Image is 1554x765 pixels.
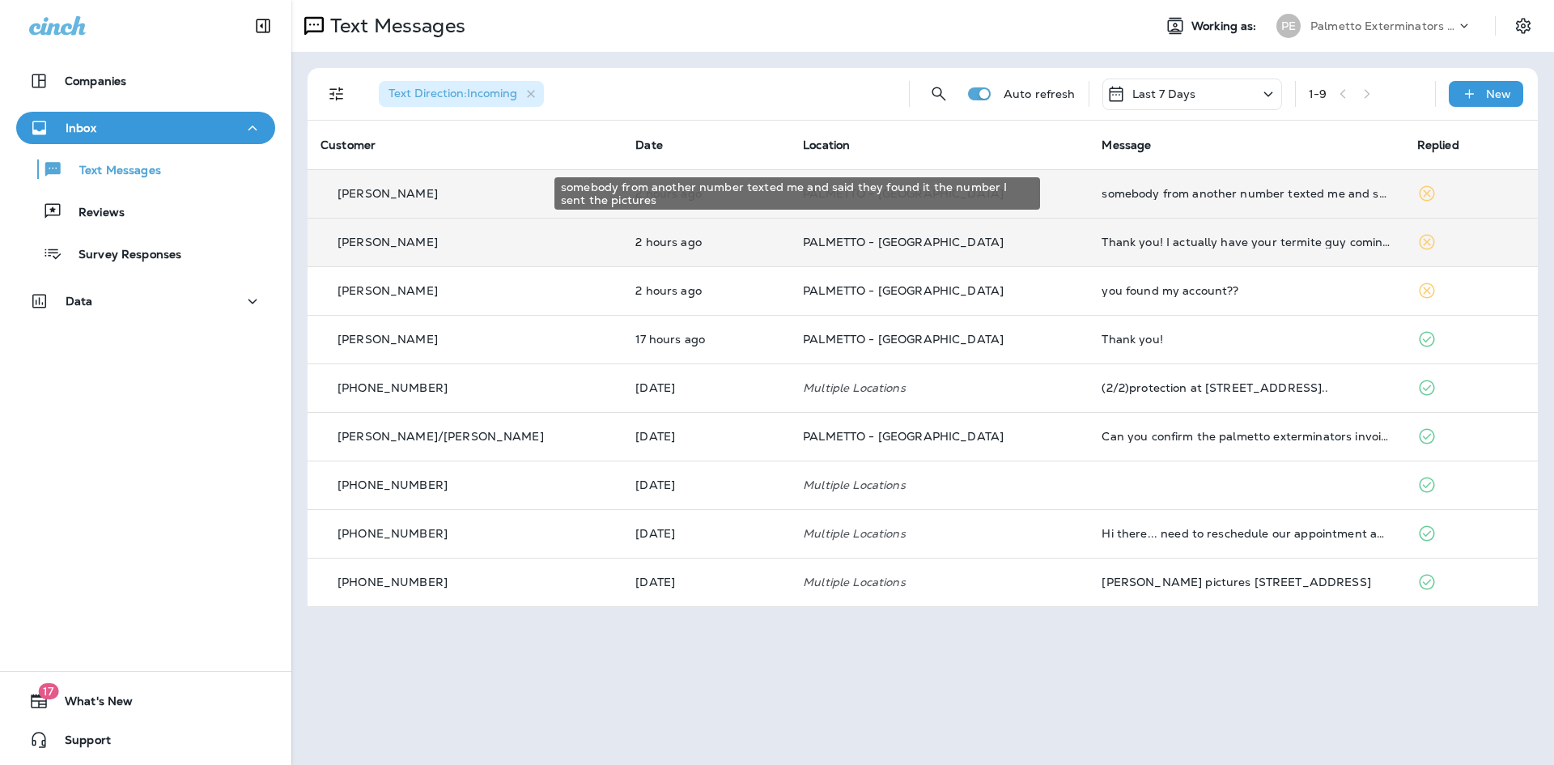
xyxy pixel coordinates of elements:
[1102,236,1391,249] div: Thank you! I actually have your termite guy coming tomorrow to do an estimate for termite protect...
[1191,19,1260,33] span: Working as:
[1102,430,1391,443] div: Can you confirm the palmetto exterminators invoice for 146 River Green Pl was paid?
[1509,11,1538,40] button: Settings
[1132,87,1196,100] p: Last 7 Days
[1309,87,1327,100] div: 1 - 9
[1310,19,1456,32] p: Palmetto Exterminators LLC
[803,235,1004,249] span: PALMETTO - [GEOGRAPHIC_DATA]
[16,685,275,717] button: 17What's New
[635,576,777,589] p: Aug 28, 2025 04:41 PM
[803,576,1076,589] p: Multiple Locations
[338,333,438,346] p: [PERSON_NAME]
[1417,138,1459,152] span: Replied
[49,733,111,753] span: Support
[240,10,286,42] button: Collapse Sidebar
[338,236,438,249] p: [PERSON_NAME]
[338,187,438,200] p: [PERSON_NAME]
[803,283,1004,298] span: PALMETTO - [GEOGRAPHIC_DATA]
[554,177,1040,210] div: somebody from another number texted me and said they found it the number I sent the pictures
[38,683,58,699] span: 17
[1102,138,1151,152] span: Message
[321,78,353,110] button: Filters
[1486,87,1511,100] p: New
[1004,87,1076,100] p: Auto refresh
[635,236,777,249] p: Sep 4, 2025 08:40 AM
[1102,381,1391,394] div: (2/2)protection at 8610 Windsor Hill blvd, North Charleston..
[66,295,93,308] p: Data
[338,430,544,443] p: [PERSON_NAME]/[PERSON_NAME]
[635,381,777,394] p: Sep 2, 2025 01:16 PM
[49,695,133,714] span: What's New
[803,138,850,152] span: Location
[321,138,376,152] span: Customer
[338,284,438,297] p: [PERSON_NAME]
[16,724,275,756] button: Support
[1102,333,1391,346] div: Thank you!
[324,14,465,38] p: Text Messages
[1276,14,1301,38] div: PE
[803,478,1076,491] p: Multiple Locations
[635,138,663,152] span: Date
[1102,284,1391,297] div: you found my account??
[388,86,517,100] span: Text Direction : Incoming
[379,81,544,107] div: Text Direction:Incoming
[16,152,275,186] button: Text Messages
[16,65,275,97] button: Companies
[803,332,1004,346] span: PALMETTO - [GEOGRAPHIC_DATA]
[338,576,448,589] p: [PHONE_NUMBER]
[338,478,448,491] p: [PHONE_NUMBER]
[1102,527,1391,540] div: Hi there... need to reschedule our appointment again. I'm thinking October might be best for us
[803,527,1076,540] p: Multiple Locations
[923,78,955,110] button: Search Messages
[16,285,275,317] button: Data
[803,429,1004,444] span: PALMETTO - [GEOGRAPHIC_DATA]
[16,194,275,228] button: Reviews
[63,164,161,179] p: Text Messages
[635,478,777,491] p: Sep 2, 2025 08:41 AM
[16,112,275,144] button: Inbox
[338,527,448,540] p: [PHONE_NUMBER]
[1102,187,1391,200] div: somebody from another number texted me and said they found it the number I sent the pictures
[803,381,1076,394] p: Multiple Locations
[635,527,777,540] p: Sep 1, 2025 09:24 AM
[66,121,96,134] p: Inbox
[635,430,777,443] p: Sep 2, 2025 12:08 PM
[338,381,448,394] p: [PHONE_NUMBER]
[62,206,125,221] p: Reviews
[1102,576,1391,589] div: Oates pictures 1334 Old Rosebud Trail Awendaw, SC 29429
[16,236,275,270] button: Survey Responses
[65,74,126,87] p: Companies
[62,248,181,263] p: Survey Responses
[635,284,777,297] p: Sep 4, 2025 08:39 AM
[635,333,777,346] p: Sep 3, 2025 05:43 PM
